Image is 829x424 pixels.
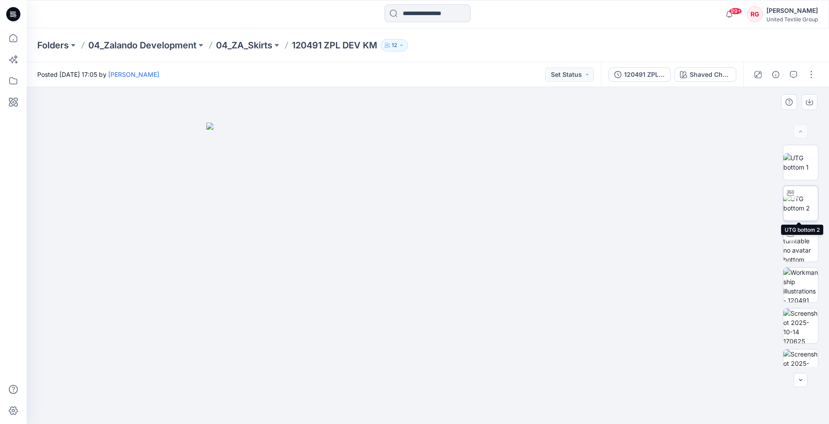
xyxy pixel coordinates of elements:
div: [PERSON_NAME] [766,5,818,16]
img: Workmanship illustrations - 120491 [783,268,818,302]
button: Shaved Chocolate [674,67,736,82]
span: 99+ [729,8,742,15]
a: Folders [37,39,69,52]
div: RG [747,6,763,22]
span: Posted [DATE] 17:05 by [37,70,159,79]
div: Shaved Chocolate [690,70,731,79]
p: 12 [392,40,397,50]
button: 120491 ZPL DEV KM [609,67,671,82]
div: United Textile Group [766,16,818,23]
img: UTG bottom 2 [783,194,818,213]
a: 04_ZA_Skirts [216,39,272,52]
a: [PERSON_NAME] [108,71,159,78]
button: Details [769,67,783,82]
img: UTG bottom 1 [783,153,818,172]
button: 12 [381,39,408,52]
img: Screenshot 2025-10-14 170521 [783,349,818,384]
img: UTG turntable no avatar bottom [783,227,818,262]
a: 04_Zalando Development [88,39,196,52]
p: 120491 ZPL DEV KM [292,39,377,52]
img: Screenshot 2025-10-14 170625 [783,309,818,343]
div: 120491 ZPL DEV KM [624,70,665,79]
